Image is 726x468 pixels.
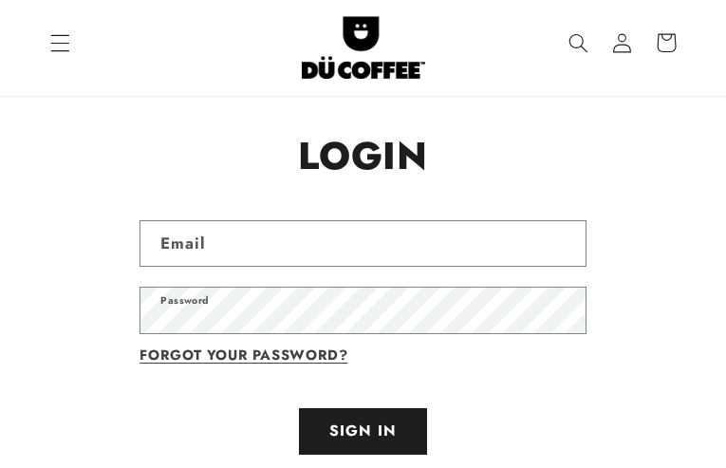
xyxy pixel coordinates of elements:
[140,344,347,368] a: Forgot your password?
[140,131,586,180] h1: Login
[140,221,585,266] input: Email
[38,21,82,65] summary: Menu
[557,21,601,65] summary: Search
[302,8,425,79] img: Let's Dü Coffee together! Coffee beans roasted in the style of world cities, coffee subscriptions...
[299,408,426,455] button: Sign in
